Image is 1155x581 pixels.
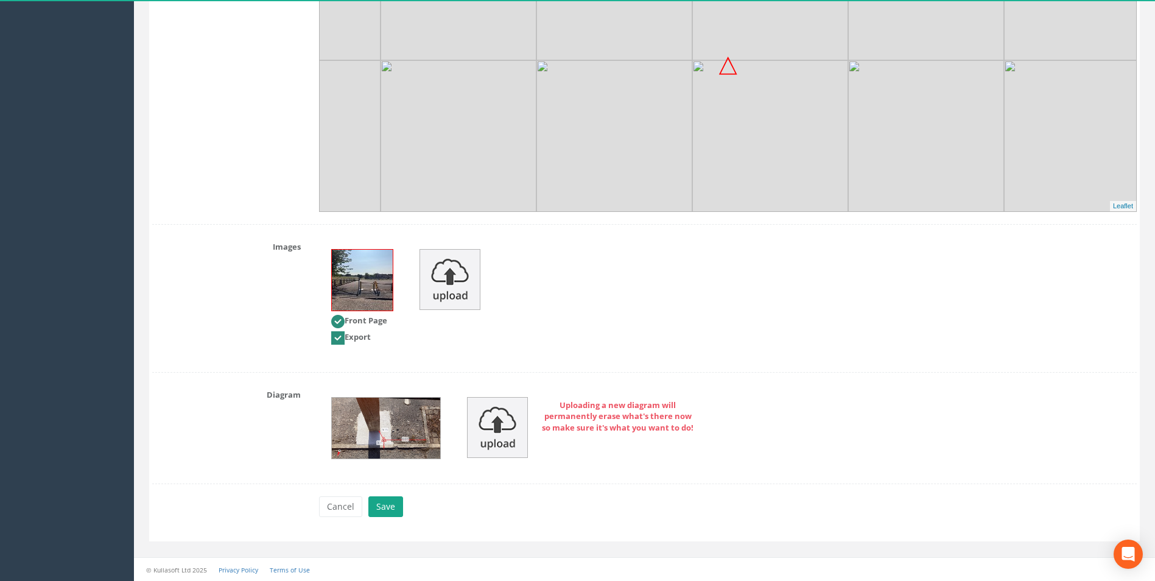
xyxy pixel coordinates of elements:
[381,60,536,216] img: 42679@2x
[146,566,207,574] small: © Kullasoft Ltd 2025
[692,60,848,216] img: 42679@2x
[420,249,480,310] img: upload_icon.png
[368,496,403,517] button: Save
[332,398,440,459] img: eb700b50-93ea-fba8-962d-dc70c293a21f_deda77c1-df6f-fa8b-12d4-ca1976df57b0_renderedBackgroundImage...
[332,250,393,311] img: eb700b50-93ea-fba8-962d-dc70c293a21f_66c8bcd8-a9db-4573-d9c2-e36f742c2e23_thumb.jpg
[143,385,310,401] label: Diagram
[1114,540,1143,569] div: Open Intercom Messenger
[542,400,693,433] strong: Uploading a new diagram will permanently erase what's there now so make sure it's what you want t...
[270,566,310,574] a: Terms of Use
[143,237,310,253] label: Images
[848,60,1004,216] img: 42679@2x
[1113,202,1133,210] a: Leaflet
[719,57,737,75] img: map_target.png
[536,60,692,216] img: 42679@2x
[219,566,258,574] a: Privacy Policy
[331,315,387,328] label: Front Page
[331,331,371,345] label: Export
[319,496,362,517] button: Cancel
[467,397,528,458] img: upload_icon.png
